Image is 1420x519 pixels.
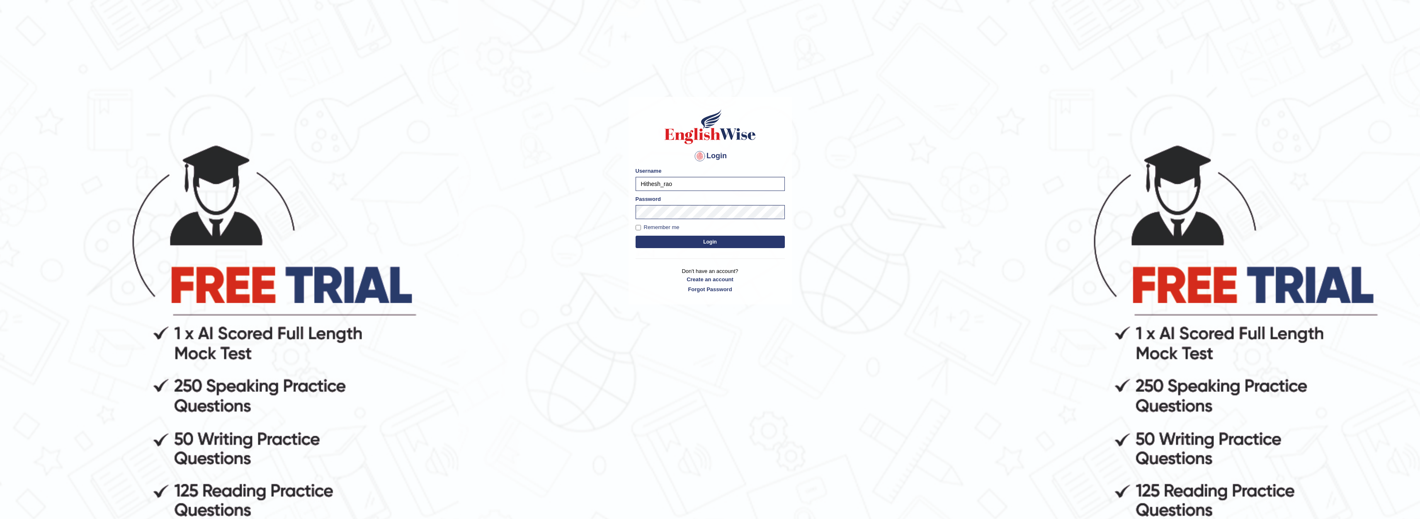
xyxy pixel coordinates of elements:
p: Don't have an account? [636,267,785,293]
button: Login [636,236,785,248]
input: Remember me [636,225,641,230]
img: Logo of English Wise sign in for intelligent practice with AI [663,108,757,145]
label: Password [636,195,661,203]
a: Create an account [636,275,785,283]
a: Forgot Password [636,285,785,293]
label: Remember me [636,223,680,232]
label: Username [636,167,662,175]
h4: Login [636,150,785,163]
